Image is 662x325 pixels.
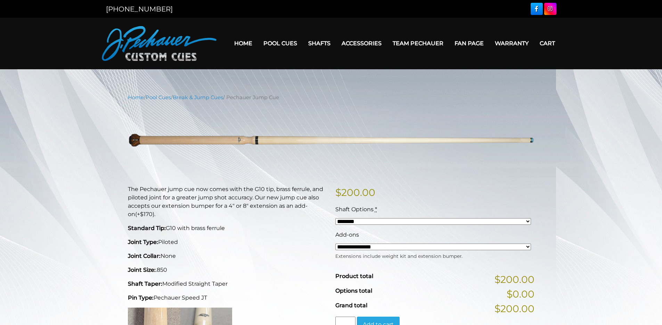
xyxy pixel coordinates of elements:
[335,251,531,260] div: Extensions include weight kit and extension bumper.
[489,34,534,52] a: Warranty
[303,34,336,52] a: Shafts
[387,34,449,52] a: Team Pechauer
[229,34,258,52] a: Home
[495,301,534,316] span: $200.00
[128,280,162,287] strong: Shaft Taper:
[375,206,377,213] abbr: required
[128,225,166,231] strong: Standard Tip:
[128,252,327,260] p: None
[128,267,156,273] strong: Joint Size:
[128,238,327,246] p: Piloted
[335,287,372,294] span: Options total
[128,94,534,101] nav: Breadcrumb
[534,34,561,52] a: Cart
[335,187,375,198] bdi: 200.00
[106,5,173,13] a: [PHONE_NUMBER]
[146,94,171,101] a: Pool Cues
[128,94,144,101] a: Home
[128,239,158,245] strong: Joint Type:
[335,231,359,238] span: Add-ons
[336,34,387,52] a: Accessories
[495,272,534,287] span: $200.00
[128,280,327,288] p: Modified Straight Taper
[335,187,341,198] span: $
[335,206,374,213] span: Shaft Options
[102,26,216,61] img: Pechauer Custom Cues
[128,294,327,302] p: Pechauer Speed JT
[128,294,154,301] strong: Pin Type:
[128,224,327,232] p: G10 with brass ferrule
[128,185,327,219] p: The Pechauer jump cue now comes with the G10 tip, brass ferrule, and piloted joint for a greater ...
[335,273,373,279] span: Product total
[128,253,161,259] strong: Joint Collar:
[128,266,327,274] p: .850
[258,34,303,52] a: Pool Cues
[128,106,534,174] img: new-jump-photo.png
[173,94,223,101] a: Break & Jump Cues
[449,34,489,52] a: Fan Page
[507,287,534,301] span: $0.00
[335,302,367,309] span: Grand total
